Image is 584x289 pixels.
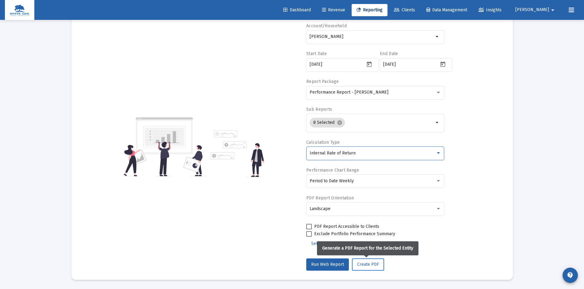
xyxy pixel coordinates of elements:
mat-icon: arrow_drop_down [434,119,441,126]
img: reporting-alt [211,130,264,177]
button: Open calendar [365,60,374,69]
a: Revenue [317,4,350,16]
span: Performance Report - [PERSON_NAME] [310,90,388,95]
a: Dashboard [278,4,316,16]
label: Account/Household [306,23,347,28]
span: Select Standard Period [311,241,357,246]
span: Additional Options [368,241,404,246]
img: Dashboard [10,4,30,16]
span: Dashboard [283,7,311,13]
span: Period to Date Weekly [310,178,354,183]
mat-icon: cancel [337,120,342,125]
span: Exclude Portfolio Performance Summary [314,230,395,238]
a: Insights [474,4,506,16]
button: Open calendar [438,60,447,69]
span: PDF Report Accessible to Clients [314,223,379,230]
label: Performance Chart Range [306,168,359,173]
label: Start Date [306,51,327,56]
span: Run Web Report [311,262,344,267]
span: Revenue [322,7,345,13]
span: Clients [394,7,415,13]
span: [PERSON_NAME] [515,7,549,13]
a: Data Management [422,4,472,16]
a: Clients [389,4,420,16]
button: Run Web Report [306,258,349,271]
mat-icon: arrow_drop_down [549,4,556,16]
label: End Date [380,51,398,56]
label: Sub Reports [306,107,332,112]
label: PDF Report Orientation [306,195,354,201]
span: Insights [479,7,502,13]
mat-icon: contact_support [567,272,574,279]
mat-chip: 8 Selected [310,118,345,128]
label: Calculation Type [306,140,340,145]
span: Reporting [357,7,383,13]
input: Select a date [310,62,365,67]
button: [PERSON_NAME] [508,4,564,16]
input: Select a date [383,62,438,67]
a: Reporting [352,4,387,16]
span: Landscape [310,206,330,211]
span: Internal Rate of Return [310,150,356,156]
span: Create PDF [357,262,379,267]
label: Report Package [306,79,339,84]
button: Create PDF [352,258,384,271]
input: Search or select an account or household [310,34,434,39]
mat-icon: arrow_drop_down [434,33,441,40]
img: reporting [123,117,207,177]
mat-chip-list: Selection [310,117,434,129]
span: Data Management [426,7,467,13]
